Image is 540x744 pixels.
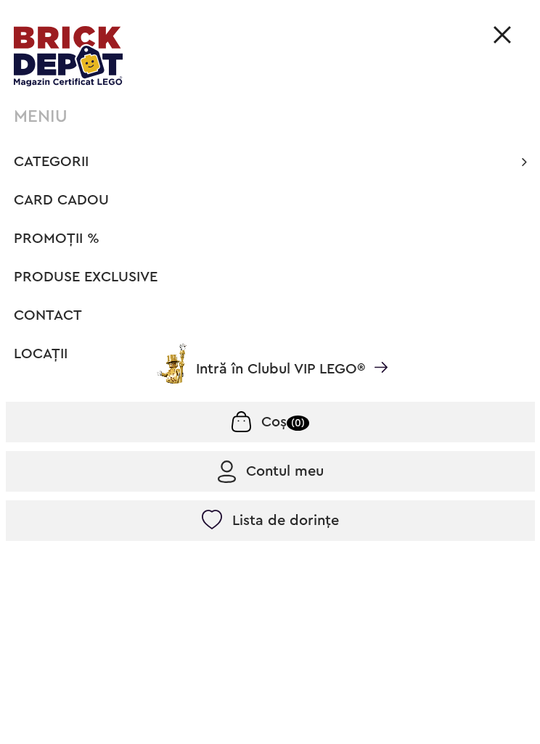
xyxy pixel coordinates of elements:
[287,416,309,431] small: (0)
[14,231,99,246] a: PROMOȚII %
[14,193,109,207] a: Card Cadou
[6,348,535,391] a: Intră în Clubul VIP LEGO®
[14,154,89,169] span: Categorii
[6,402,535,442] a: Coș(0)
[14,347,67,361] a: LOCAȚII
[14,270,157,284] a: Produse exclusive
[14,308,82,323] a: Contact
[6,500,535,541] a: Lista de dorințe
[14,108,535,125] div: MENIU
[196,362,365,376] span: Intră în Clubul VIP LEGO®
[6,451,535,492] a: Contul meu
